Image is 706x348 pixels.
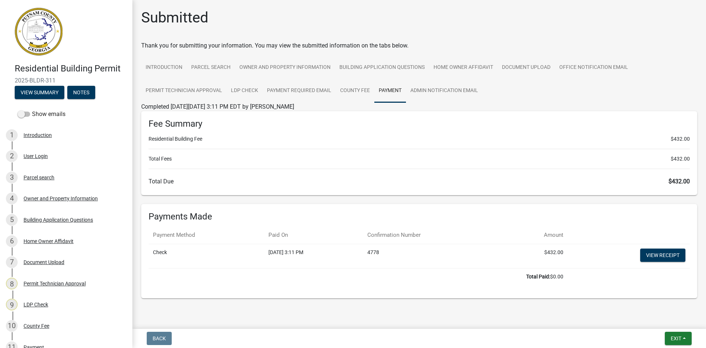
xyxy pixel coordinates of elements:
span: Completed [DATE][DATE] 3:11 PM EDT by [PERSON_NAME] [141,103,294,110]
th: Paid On [264,226,363,244]
wm-modal-confirm: Notes [67,90,95,96]
span: $432.00 [671,135,690,143]
button: Exit [665,332,692,345]
a: Payment [374,79,406,103]
span: $432.00 [668,178,690,185]
a: Office Notification Email [555,56,632,80]
a: Document Upload [498,56,555,80]
a: Owner and Property Information [235,56,335,80]
h6: Payments Made [149,211,690,222]
span: Back [153,335,166,341]
td: $432.00 [503,244,567,268]
wm-modal-confirm: Summary [15,90,64,96]
a: View receipt [640,249,685,262]
div: Owner and Property Information [24,196,98,201]
a: Home Owner Affidavit [429,56,498,80]
li: Total Fees [149,155,690,163]
div: Building Application Questions [24,217,93,222]
div: 9 [6,299,18,310]
div: 3 [6,172,18,183]
th: Payment Method [149,226,264,244]
div: Thank you for submitting your information. You may view the submitted information on the tabs below. [141,41,697,50]
th: Amount [503,226,567,244]
a: Admin Notification Email [406,79,482,103]
div: 8 [6,278,18,289]
button: View Summary [15,86,64,99]
a: County Fee [336,79,374,103]
h6: Fee Summary [149,119,690,129]
td: 4778 [363,244,503,268]
div: 4 [6,193,18,204]
td: [DATE] 3:11 PM [264,244,363,268]
div: County Fee [24,323,49,328]
button: Notes [67,86,95,99]
span: 2025-BLDR-311 [15,77,118,84]
div: Document Upload [24,260,64,265]
span: $432.00 [671,155,690,163]
div: LDP Check [24,302,48,307]
td: $0.00 [149,268,568,285]
b: Total Paid: [526,274,550,280]
div: 2 [6,150,18,162]
div: Introduction [24,133,52,138]
div: 1 [6,129,18,141]
a: Parcel search [187,56,235,80]
div: Parcel search [24,175,54,180]
div: 6 [6,235,18,247]
span: Exit [671,335,681,341]
a: LDP Check [227,79,263,103]
div: 10 [6,320,18,332]
td: Check [149,244,264,268]
a: Permit Technician Approval [141,79,227,103]
img: Putnam County, Georgia [15,8,63,56]
div: Permit Technician Approval [24,281,86,286]
a: Payment Required Email [263,79,336,103]
label: Show emails [18,110,65,119]
div: User Login [24,154,48,159]
h6: Total Due [149,178,690,185]
h4: Residential Building Permit [15,63,126,74]
button: Back [147,332,172,345]
div: Home Owner Affidavit [24,239,74,244]
a: Introduction [141,56,187,80]
a: Building Application Questions [335,56,429,80]
div: 7 [6,256,18,268]
h1: Submitted [141,9,208,27]
th: Confirmation Number [363,226,503,244]
li: Residential Building Fee [149,135,690,143]
div: 5 [6,214,18,226]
